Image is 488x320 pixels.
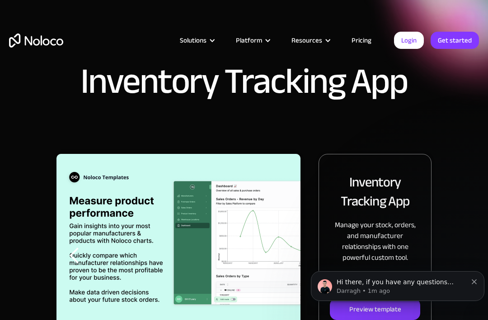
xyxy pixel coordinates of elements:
[394,32,424,49] a: Login
[431,32,479,49] a: Get started
[225,34,280,46] div: Platform
[180,34,206,46] div: Solutions
[9,33,63,48] a: home
[330,172,420,210] h2: Inventory Tracking App
[340,34,383,46] a: Pricing
[307,252,488,315] iframe: Intercom notifications message
[236,34,262,46] div: Platform
[280,34,340,46] div: Resources
[330,220,420,263] p: Manage your stock, orders, and manufacturer relationships with one powerful custom tool.
[80,63,408,100] h1: Inventory Tracking App
[169,34,225,46] div: Solutions
[291,34,322,46] div: Resources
